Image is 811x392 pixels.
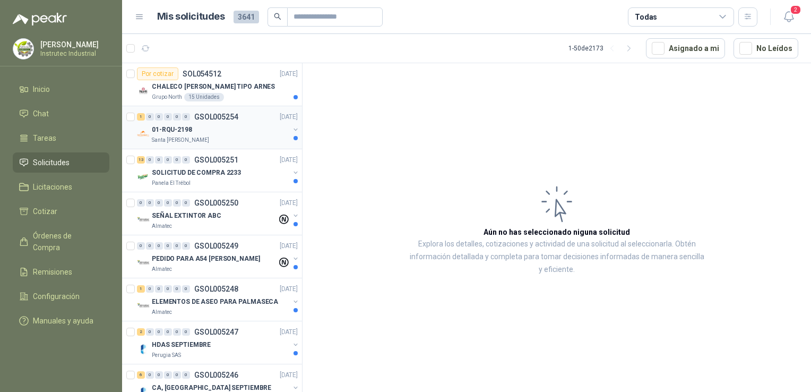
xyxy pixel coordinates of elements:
[157,9,225,24] h1: Mis solicitudes
[13,311,109,331] a: Manuales y ayuda
[40,50,107,57] p: Instrutec Industrial
[137,242,145,250] div: 0
[137,171,150,183] img: Company Logo
[152,351,181,360] p: Perugia SAS
[194,328,238,336] p: GSOL005247
[155,113,163,121] div: 0
[152,265,172,274] p: Almatec
[152,179,191,188] p: Panela El Trébol
[33,266,72,278] span: Remisiones
[779,7,798,27] button: 2
[152,340,211,350] p: HDAS SEPTIEMBRE
[137,371,145,379] div: 6
[146,371,154,379] div: 0
[40,41,107,48] p: [PERSON_NAME]
[173,156,181,164] div: 0
[484,226,630,238] h3: Aún no has seleccionado niguna solicitud
[280,327,298,337] p: [DATE]
[184,93,224,101] div: 15 Unidades
[137,67,178,80] div: Por cotizar
[182,371,190,379] div: 0
[164,156,172,164] div: 0
[152,136,209,144] p: Santa [PERSON_NAME]
[137,214,150,226] img: Company Logo
[13,262,109,282] a: Remisiones
[182,242,190,250] div: 0
[13,128,109,148] a: Tareas
[194,285,238,293] p: GSOL005248
[33,291,80,302] span: Configuración
[13,286,109,306] a: Configuración
[568,40,637,57] div: 1 - 50 de 2173
[173,113,181,121] div: 0
[13,104,109,124] a: Chat
[194,156,238,164] p: GSOL005251
[155,242,163,250] div: 0
[155,199,163,207] div: 0
[122,63,302,106] a: Por cotizarSOL054512[DATE] Company LogoCHALECO [PERSON_NAME] TIPO ARNESGrupo North15 Unidades
[137,285,145,293] div: 1
[194,113,238,121] p: GSOL005254
[164,371,172,379] div: 0
[137,110,300,144] a: 1 0 0 0 0 0 GSOL005254[DATE] Company Logo01-RQU-2198Santa [PERSON_NAME]
[152,222,172,231] p: Almatec
[182,328,190,336] div: 0
[137,328,145,336] div: 2
[13,39,33,59] img: Company Logo
[194,199,238,207] p: GSOL005250
[33,315,93,327] span: Manuales y ayuda
[13,152,109,173] a: Solicitudes
[194,371,238,379] p: GSOL005246
[164,328,172,336] div: 0
[137,343,150,355] img: Company Logo
[646,38,725,58] button: Asignado a mi
[137,240,300,274] a: 0 0 0 0 0 0 GSOL005249[DATE] Company LogoPEDIDO PARA A54 [PERSON_NAME]Almatec
[137,156,145,164] div: 13
[152,93,182,101] p: Grupo North
[234,11,259,23] span: 3641
[137,127,150,140] img: Company Logo
[280,370,298,380] p: [DATE]
[173,199,181,207] div: 0
[194,242,238,250] p: GSOL005249
[164,113,172,121] div: 0
[33,108,49,120] span: Chat
[33,83,50,95] span: Inicio
[409,238,705,276] p: Explora los detalles, cotizaciones y actividad de una solicitud al seleccionarla. Obtén informaci...
[152,297,278,307] p: ELEMENTOS DE ASEO PARA PALMASECA
[152,125,192,135] p: 01-RQU-2198
[146,328,154,336] div: 0
[274,13,281,20] span: search
[734,38,798,58] button: No Leídos
[280,241,298,251] p: [DATE]
[164,242,172,250] div: 0
[182,113,190,121] div: 0
[173,371,181,379] div: 0
[152,211,221,221] p: SEÑAL EXTINTOR ABC
[152,308,172,317] p: Almatec
[13,79,109,99] a: Inicio
[137,113,145,121] div: 1
[182,156,190,164] div: 0
[137,197,300,231] a: 0 0 0 0 0 0 GSOL005250[DATE] Company LogoSEÑAL EXTINTOR ABCAlmatec
[280,155,298,165] p: [DATE]
[146,242,154,250] div: 0
[146,156,154,164] div: 0
[280,284,298,294] p: [DATE]
[173,328,181,336] div: 0
[33,230,99,253] span: Órdenes de Compra
[173,242,181,250] div: 0
[280,198,298,208] p: [DATE]
[182,199,190,207] div: 0
[152,168,241,178] p: SOLICITUD DE COMPRA 2233
[137,300,150,312] img: Company Logo
[137,84,150,97] img: Company Logo
[173,285,181,293] div: 0
[13,201,109,221] a: Cotizar
[155,371,163,379] div: 0
[33,132,56,144] span: Tareas
[13,13,67,25] img: Logo peakr
[155,328,163,336] div: 0
[182,285,190,293] div: 0
[183,70,221,78] p: SOL054512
